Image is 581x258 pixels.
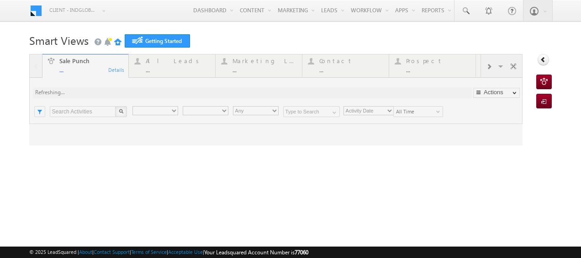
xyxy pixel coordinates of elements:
span: 77060 [295,249,308,256]
span: Smart Views [29,33,89,48]
span: Your Leadsquared Account Number is [204,249,308,256]
a: Terms of Service [131,249,167,255]
a: Getting Started [125,34,190,48]
span: Client - indglobal1 (77060) [49,5,97,15]
a: Acceptable Use [168,249,203,255]
a: Contact Support [94,249,130,255]
span: © 2025 LeadSquared | | | | | [29,248,308,257]
a: About [79,249,92,255]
